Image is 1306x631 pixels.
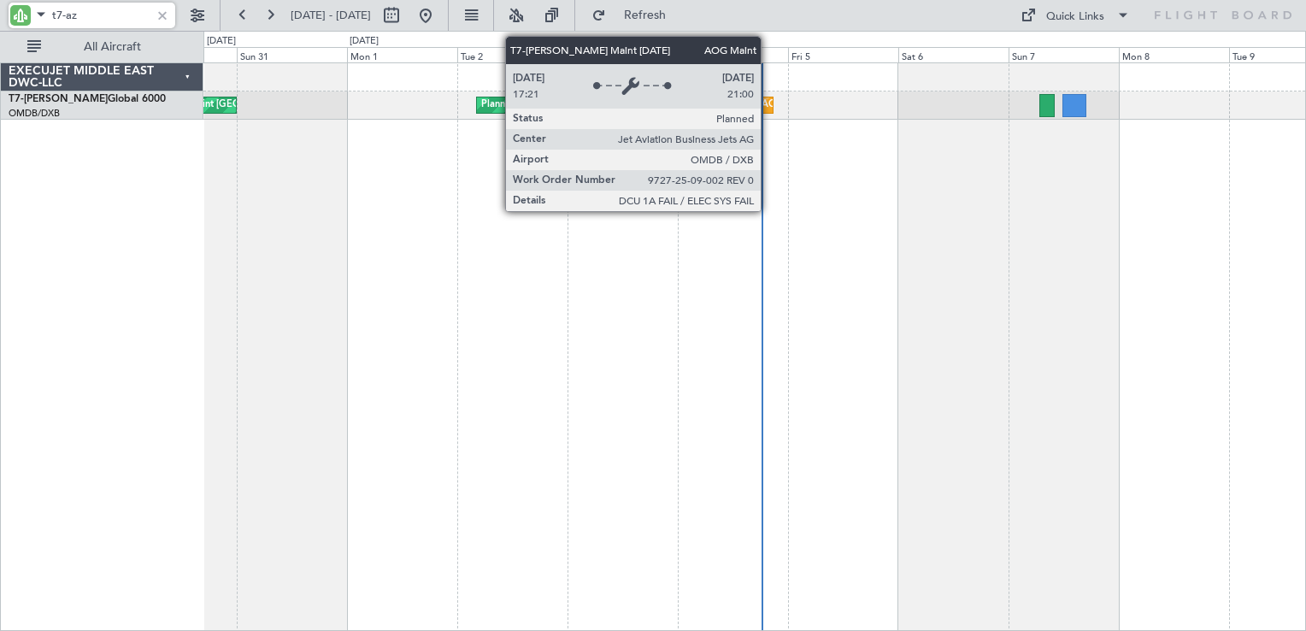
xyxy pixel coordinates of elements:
[9,107,60,120] a: OMDB/DXB
[237,47,347,62] div: Sun 31
[1046,9,1104,26] div: Quick Links
[19,33,185,61] button: All Aircraft
[1009,47,1119,62] div: Sun 7
[291,8,371,23] span: [DATE] - [DATE]
[350,34,379,49] div: [DATE]
[52,3,150,28] input: A/C (Reg. or Type)
[678,47,788,62] div: Thu 4
[9,94,108,104] span: T7-[PERSON_NAME]
[207,34,236,49] div: [DATE]
[788,47,898,62] div: Fri 5
[609,9,681,21] span: Refresh
[568,47,678,62] div: Wed 3
[347,47,457,62] div: Mon 1
[457,47,568,62] div: Tue 2
[9,94,166,104] a: T7-[PERSON_NAME]Global 6000
[1119,47,1229,62] div: Mon 8
[481,92,767,118] div: Planned Maint [GEOGRAPHIC_DATA] ([GEOGRAPHIC_DATA] Intl)
[584,2,686,29] button: Refresh
[44,41,180,53] span: All Aircraft
[898,47,1009,62] div: Sat 6
[1012,2,1138,29] button: Quick Links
